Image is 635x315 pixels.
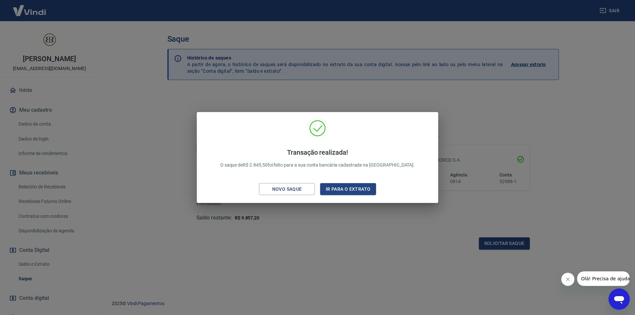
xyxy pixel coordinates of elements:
[259,183,315,195] button: Novo saque
[4,5,56,10] span: Olá! Precisa de ajuda?
[220,148,415,169] p: O saque de R$ 2.845,50 foi feito para a sua conta bancária cadastrada na [GEOGRAPHIC_DATA].
[609,289,630,310] iframe: Botão para abrir a janela de mensagens
[320,183,376,195] button: Ir para o extrato
[264,185,310,193] div: Novo saque
[577,271,630,286] iframe: Mensagem da empresa
[561,273,574,286] iframe: Fechar mensagem
[220,148,415,156] h4: Transação realizada!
